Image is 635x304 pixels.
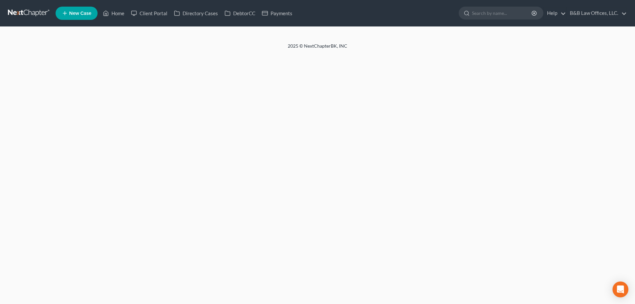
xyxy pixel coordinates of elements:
span: New Case [69,11,91,16]
div: 2025 © NextChapterBK, INC [129,43,506,55]
div: Open Intercom Messenger [613,282,628,297]
a: DebtorCC [221,7,259,19]
a: Directory Cases [171,7,221,19]
a: Help [544,7,566,19]
a: Home [100,7,128,19]
a: Client Portal [128,7,171,19]
a: Payments [259,7,296,19]
input: Search by name... [472,7,532,19]
a: B&B Law Offices, LLC. [567,7,627,19]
